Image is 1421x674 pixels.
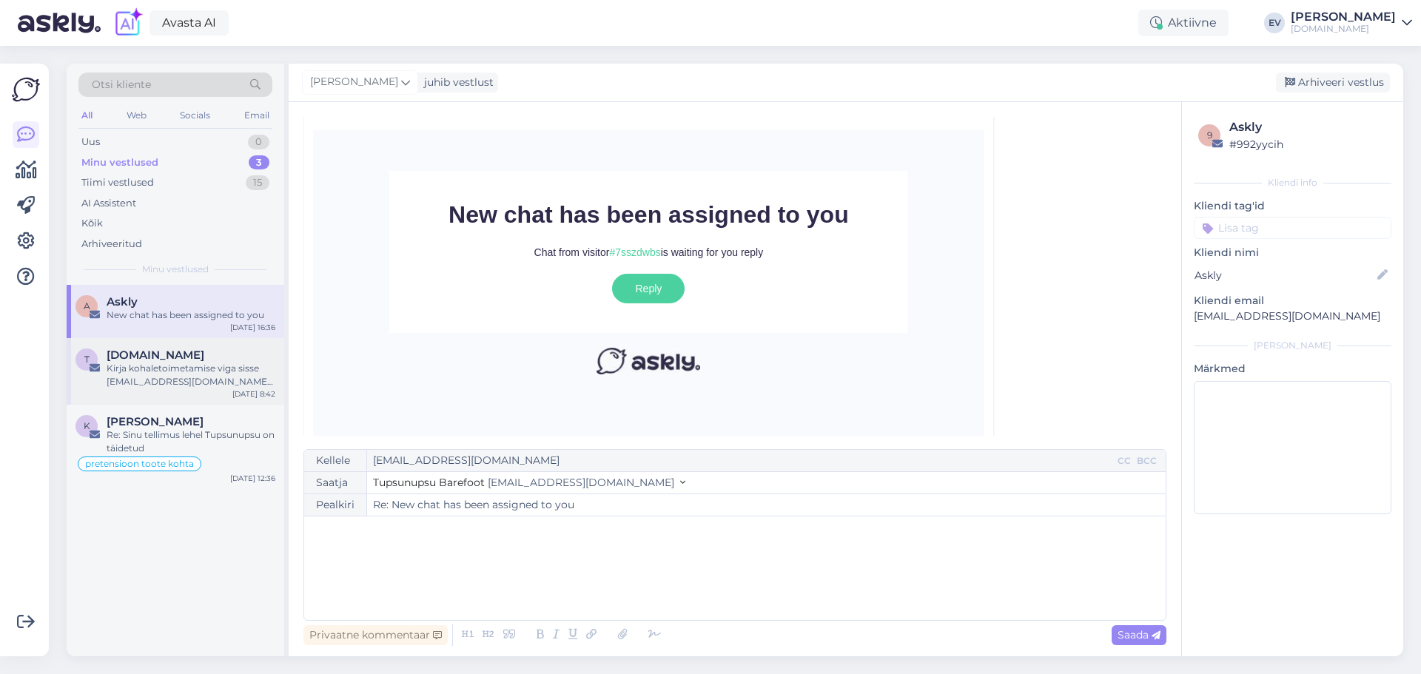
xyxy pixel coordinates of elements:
[310,74,398,90] span: [PERSON_NAME]
[1207,129,1212,141] span: 9
[107,428,275,455] div: Re: Sinu tellimus lehel Tupsunupsu on täidetud
[107,309,275,322] div: New chat has been assigned to you
[84,300,90,311] span: A
[367,494,1166,516] input: Write subject here...
[635,283,662,294] span: Reply
[81,196,136,211] div: AI Assistent
[1291,11,1396,23] div: [PERSON_NAME]
[303,625,448,645] div: Privaatne kommentaar
[81,175,154,190] div: Tiimi vestlused
[304,472,367,493] div: Saatja
[92,77,151,92] span: Otsi kliente
[107,348,204,362] span: tupsunupsu.ee
[112,7,144,38] img: explore-ai
[1264,13,1285,33] div: EV
[1194,198,1391,214] p: Kliendi tag'id
[78,106,95,125] div: All
[107,362,275,388] div: Kirja kohaletoimetamise viga sisse [EMAIL_ADDRESS][DOMAIN_NAME] peal [DATE] 7:42:08 a.m.
[230,322,275,333] div: [DATE] 16:36
[1229,118,1387,136] div: Askly
[609,246,660,258] span: #7sszdwbs
[246,175,269,190] div: 15
[1276,73,1390,92] div: Arhiveeri vestlus
[304,450,367,471] div: Kellele
[150,10,229,36] a: Avasta AI
[1138,10,1229,36] div: Aktiivne
[1118,628,1160,641] span: Saada
[81,237,142,252] div: Arhiveeritud
[230,473,275,484] div: [DATE] 12:36
[1194,245,1391,260] p: Kliendi nimi
[124,106,150,125] div: Web
[1194,293,1391,309] p: Kliendi email
[177,106,213,125] div: Socials
[107,415,204,428] span: Kaidi Hansen
[612,274,685,303] a: Reply
[84,354,90,365] span: t
[423,200,874,246] h3: New chat has been assigned to you
[232,388,275,400] div: [DATE] 8:42
[1134,454,1160,468] div: BCC
[1291,23,1396,35] div: [DOMAIN_NAME]
[1115,454,1134,468] div: CC
[12,75,40,104] img: Askly Logo
[423,246,874,259] p: Chat from visitor is waiting for you reply
[418,75,494,90] div: juhib vestlust
[373,476,485,489] span: Tupsunupsu Barefoot
[248,135,269,149] div: 0
[597,348,700,374] img: Askly logo
[373,475,685,491] button: Tupsunupsu Barefoot [EMAIL_ADDRESS][DOMAIN_NAME]
[84,420,90,431] span: K
[107,295,138,309] span: Askly
[1291,11,1412,35] a: [PERSON_NAME][DOMAIN_NAME]
[1194,361,1391,377] p: Märkmed
[81,216,103,231] div: Kõik
[304,494,367,516] div: Pealkiri
[367,450,1115,471] input: Recepient...
[488,476,674,489] span: [EMAIL_ADDRESS][DOMAIN_NAME]
[249,155,269,170] div: 3
[81,155,158,170] div: Minu vestlused
[142,263,209,276] span: Minu vestlused
[81,135,100,149] div: Uus
[85,459,194,468] span: pretensioon toote kohta
[241,106,272,125] div: Email
[1195,267,1374,283] input: Lisa nimi
[1194,339,1391,352] div: [PERSON_NAME]
[1194,217,1391,239] input: Lisa tag
[1194,309,1391,324] p: [EMAIL_ADDRESS][DOMAIN_NAME]
[1229,136,1387,152] div: # 992yycih
[1194,176,1391,189] div: Kliendi info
